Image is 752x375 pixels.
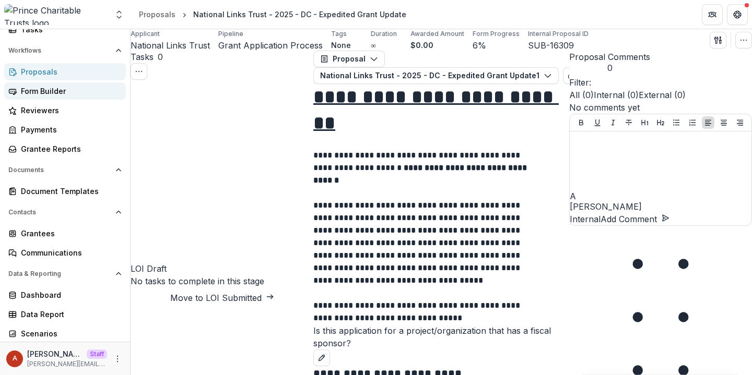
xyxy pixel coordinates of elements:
[8,47,111,54] span: Workflows
[313,67,559,84] button: National Links Trust - 2025 - DC - Expedited Grant Update1
[4,121,126,138] a: Payments
[313,51,385,67] button: Proposal
[4,183,126,200] a: Document Templates
[473,39,486,52] p: 6 %
[131,292,313,304] button: Move to LOI Submitted
[218,39,323,52] p: Grant Application Process
[21,124,118,135] div: Payments
[569,90,594,100] span: All ( 0 )
[193,9,406,20] div: National Links Trust - 2025 - DC - Expedited Grant Update
[4,325,126,342] a: Scenarios
[686,116,699,129] button: Ordered List
[158,52,163,62] span: 0
[563,67,580,84] button: View Attached Files
[111,353,124,365] button: More
[4,204,126,221] button: Open Contacts
[591,116,604,129] button: Underline
[21,66,118,77] div: Proposals
[654,116,667,129] button: Heading 2
[528,39,574,52] p: SUB-16309
[139,9,175,20] div: Proposals
[718,116,730,129] button: Align Center
[21,328,118,339] div: Scenarios
[601,213,669,225] button: Add Comment
[4,286,126,304] a: Dashboard
[371,29,397,39] p: Duration
[570,192,751,200] div: Anna
[27,359,107,369] p: [PERSON_NAME][EMAIL_ADDRESS][DOMAIN_NAME]
[670,116,683,129] button: Bullet List
[4,306,126,323] a: Data Report
[607,116,619,129] button: Italicize
[639,116,651,129] button: Heading 1
[4,82,126,100] a: Form Builder
[313,324,569,349] p: Is this application for a project/organization that has a fiscal sponsor?
[528,29,589,39] p: Internal Proposal ID
[570,213,601,225] button: Internal
[313,349,330,366] button: edit
[131,262,167,275] h4: LOI Draft
[21,309,118,320] div: Data Report
[135,7,410,22] nav: breadcrumb
[4,265,126,282] button: Open Data & Reporting
[473,29,520,39] p: Form Progress
[410,40,433,51] p: $0.00
[4,63,126,80] a: Proposals
[575,116,587,129] button: Bold
[112,4,126,25] button: Open entity switcher
[4,42,126,59] button: Open Workflows
[8,209,111,216] span: Contacts
[410,29,464,39] p: Awarded Amount
[331,40,351,51] p: None
[21,186,118,197] div: Document Templates
[131,63,147,80] button: Toggle View Cancelled Tasks
[21,86,118,96] div: Form Builder
[702,4,723,25] button: Partners
[569,51,650,73] button: Proposal Comments
[21,105,118,116] div: Reviewers
[13,355,17,362] div: Anna
[727,4,748,25] button: Get Help
[4,102,126,119] a: Reviewers
[734,116,746,129] button: Align Right
[87,349,107,359] p: Staff
[8,270,111,277] span: Data & Reporting
[27,348,83,359] p: [PERSON_NAME]
[569,76,752,89] p: Filter:
[594,90,639,100] span: Internal ( 0 )
[21,289,118,300] div: Dashboard
[131,29,160,39] p: Applicant
[569,101,752,114] p: No comments yet
[21,143,118,154] div: Grantee Reports
[21,247,118,258] div: Communications
[131,39,210,52] a: National Links Trust
[4,225,126,242] a: Grantees
[4,21,126,38] a: Tasks
[131,275,313,287] h5: No tasks to complete in this stage
[331,29,347,39] p: Tags
[639,90,686,100] span: External ( 0 )
[218,29,243,39] p: Pipeline
[371,40,376,51] p: ∞
[4,4,108,25] img: Prince Charitable Trusts logo
[4,244,126,261] a: Communications
[622,116,635,129] button: Strike
[702,116,714,129] button: Align Left
[569,63,650,73] span: 0
[21,24,118,35] div: Tasks
[21,228,118,239] div: Grantees
[131,40,210,51] span: National Links Trust
[135,7,180,22] a: Proposals
[8,166,111,174] span: Documents
[570,200,751,213] p: [PERSON_NAME]
[4,162,126,178] button: Open Documents
[131,51,154,63] h3: Tasks
[4,140,126,158] a: Grantee Reports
